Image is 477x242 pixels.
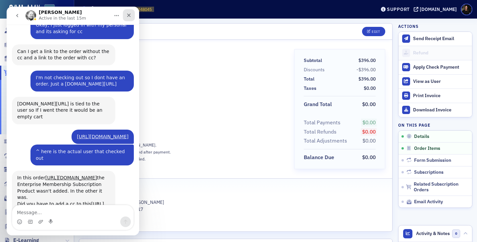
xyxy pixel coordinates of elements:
[414,157,451,163] span: Form Submission
[42,212,47,218] button: Start recording
[413,50,469,56] div: Refund
[21,212,26,218] button: Gif picker
[5,38,127,64] div: Aidan says…
[304,85,319,92] span: Taxes
[11,42,103,55] div: Can I get a link to the order without the cc and a link to the order with cc?
[104,3,116,15] button: Home
[358,57,376,63] span: $396.00
[413,64,469,70] div: Apply Check Payment
[5,138,127,164] div: Lauren says…
[387,6,410,12] div: Support
[5,64,127,90] div: Lauren says…
[11,94,103,114] div: [DOMAIN_NAME][URL] is tied to the user so If I went there it would be an empty cart
[5,164,127,226] div: Aidan says…
[362,27,385,36] button: Edit
[114,210,124,220] button: Send a message…
[87,206,384,213] p: Sykesville MD 21784-9617
[398,89,472,103] a: Print Invoice
[304,76,314,83] div: Total
[304,66,325,73] div: Discounts
[5,38,109,59] div: Can I get a link to the order without the cc and a link to the order with cc?
[39,168,90,174] a: [URL][DOMAIN_NAME]
[86,122,285,129] span: —
[416,230,450,237] span: Activity & Notes
[4,180,32,188] a: Reports
[304,100,332,108] div: Grand Total
[4,41,47,48] a: Organizations
[398,74,472,89] button: View as User
[11,168,103,207] div: In this order the Enterprise Membership Subscription Product wasn't added. In the other it was. D...
[65,123,127,138] div: [URL][DOMAIN_NAME]
[372,30,380,33] div: Edit
[413,79,469,85] div: View as User
[4,152,46,159] a: Subscriptions
[398,122,472,128] h4: On this page
[304,66,327,73] span: Discounts
[40,4,55,16] a: View Homepage
[398,60,472,74] button: Apply Check Payment
[102,5,118,13] h1: Order
[304,119,343,127] span: Total Payments
[24,138,127,159] div: ^ here is the actual user that checked out
[362,128,376,135] span: $0.00
[5,164,109,211] div: In this order[URL][DOMAIN_NAME]the Enterprise Membership Subscription Product wasn't added. In th...
[116,3,128,15] div: Close
[452,229,460,238] span: 0
[70,127,122,133] a: [URL][DOMAIN_NAME]
[87,199,384,206] p: [STREET_ADDRESS][PERSON_NAME]
[414,199,443,205] span: Email Activity
[29,142,122,155] div: ^ here is the actual user that checked out
[358,76,376,82] span: $396.00
[304,137,349,145] span: Total Adjustments
[414,146,440,151] span: Order Items
[5,90,109,118] div: [DOMAIN_NAME][URL] is tied to the user so If I went there it would be an empty cart
[4,166,46,173] a: Memberships
[304,57,322,64] div: Subtotal
[364,85,376,91] span: $0.00
[414,7,459,12] button: [DOMAIN_NAME]
[362,119,376,126] span: $0.00
[5,123,127,138] div: Lauren says…
[398,32,472,46] button: Send Receipt Email
[461,4,472,15] span: Profile
[4,209,32,216] a: Content
[413,93,469,99] div: Print Invoice
[4,138,45,145] a: Registrations
[398,103,472,117] a: Download Invoice
[32,8,79,15] p: Active in the last 15m
[87,213,384,220] p: [GEOGRAPHIC_DATA]
[31,212,37,218] button: Upload attachment
[29,68,122,81] div: I'm not checking out so I dont have an order. Just a [DOMAIN_NAME][URL]
[4,223,27,230] a: Tasks
[9,5,40,15] img: SailAMX
[362,154,376,160] span: $0.00
[398,23,419,29] h4: Actions
[304,85,316,92] div: Taxes
[414,169,444,175] span: Subscriptions
[304,57,324,64] span: Subtotal
[5,90,127,123] div: Aidan says…
[5,11,127,37] div: Lauren says…
[304,119,341,127] div: Total Payments
[7,7,139,235] iframe: To enrich screen reader interactions, please activate Accessibility in Grammarly extension settings
[24,64,127,85] div: I'm not checking out so I dont have an order. Just a [DOMAIN_NAME][URL]
[304,100,334,108] span: Grand Total
[4,69,29,76] a: Orders
[420,6,457,12] div: [DOMAIN_NAME]
[362,101,376,107] span: $0.00
[413,36,469,42] div: Send Receipt Email
[362,137,376,144] span: $0.00
[414,134,429,140] span: Details
[356,67,376,73] span: -$396.00
[6,199,127,210] textarea: Message…
[304,128,339,136] span: Total Refunds
[304,153,337,161] span: Balance Due
[24,11,127,32] div: Okay, I just logged in with my personal and its asking for cc
[4,27,27,34] a: Users
[413,107,469,113] div: Download Invoice
[304,128,337,136] div: Total Refunds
